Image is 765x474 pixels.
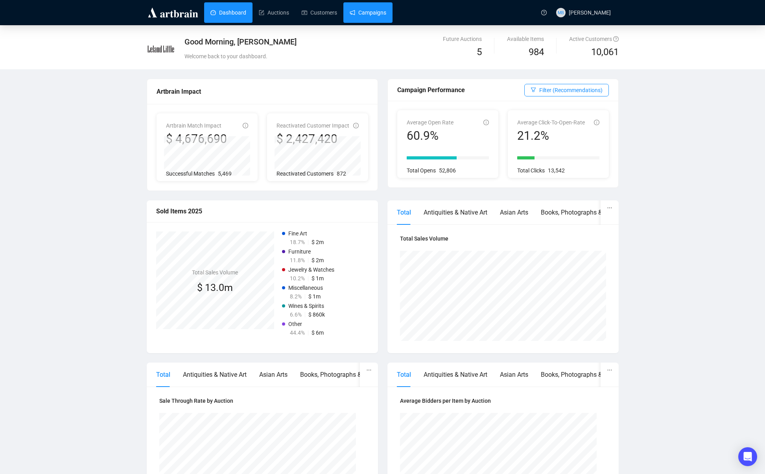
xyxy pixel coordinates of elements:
[290,239,305,245] span: 18.7%
[407,167,436,174] span: Total Opens
[524,84,609,96] button: Filter (Recommendations)
[400,396,606,405] h4: Average Bidders per Item by Auction
[541,370,632,380] div: Books, Photographs & Ephemera
[300,370,391,380] div: Books, Photographs & Ephemera
[531,87,536,93] span: filter
[166,170,215,177] span: Successful Matches
[312,239,324,245] span: $ 2m
[259,370,288,380] div: Asian Arts
[210,2,246,23] a: Dashboard
[290,293,302,300] span: 8.2%
[288,267,334,273] span: Jewelry & Watches
[147,6,199,19] img: logo
[397,85,524,95] div: Campaign Performance
[166,122,221,129] span: Artbrain Match Impact
[166,131,227,146] div: $ 4,676,690
[290,330,305,336] span: 44.4%
[288,248,311,255] span: Furniture
[500,370,528,380] div: Asian Arts
[407,119,453,126] span: Average Open Rate
[424,370,487,380] div: Antiquities & Native Art
[290,257,305,263] span: 11.8%
[288,285,323,291] span: Miscellaneous
[290,275,305,281] span: 10.2%
[288,321,302,327] span: Other
[243,123,248,128] span: info-circle
[366,367,372,373] span: ellipsis
[424,207,487,217] div: Antiquities & Native Art
[192,268,238,277] h4: Total Sales Volume
[407,128,453,143] div: 60.9%
[594,120,599,125] span: info-circle
[477,46,482,57] span: 5
[601,363,619,378] button: ellipsis
[197,282,233,293] span: $ 13.0m
[541,207,632,217] div: Books, Photographs & Ephemera
[601,200,619,215] button: ellipsis
[483,120,489,125] span: info-circle
[360,363,378,378] button: ellipsis
[569,36,619,42] span: Active Customers
[517,128,585,143] div: 21.2%
[738,447,757,466] div: Open Intercom Messenger
[397,370,411,380] div: Total
[312,257,324,263] span: $ 2m
[558,9,564,16] span: MB
[591,45,619,60] span: 10,061
[156,370,170,380] div: Total
[147,35,175,63] img: e73b4077b714-LelandLittle.jpg
[439,167,456,174] span: 52,806
[607,205,612,211] span: ellipsis
[539,86,603,94] span: Filter (Recommendations)
[443,35,482,43] div: Future Auctions
[517,167,545,174] span: Total Clicks
[613,36,619,42] span: question-circle
[529,46,544,57] span: 984
[290,311,302,318] span: 6.6%
[288,303,324,309] span: Wines & Spirits
[308,311,325,318] span: $ 860k
[507,35,544,43] div: Available Items
[302,2,337,23] a: Customers
[288,230,307,237] span: Fine Art
[397,207,411,217] div: Total
[184,36,459,47] div: Good Morning, [PERSON_NAME]
[541,10,547,15] span: question-circle
[312,330,324,336] span: $ 6m
[548,167,565,174] span: 13,542
[517,119,585,126] span: Average Click-To-Open-Rate
[400,234,606,243] h4: Total Sales Volume
[308,293,321,300] span: $ 1m
[277,122,349,129] span: Reactivated Customer Impact
[183,370,247,380] div: Antiquities & Native Art
[312,275,324,281] span: $ 1m
[569,9,611,16] span: [PERSON_NAME]
[218,170,232,177] span: 5,469
[353,123,359,128] span: info-circle
[350,2,386,23] a: Campaigns
[184,52,459,61] div: Welcome back to your dashboard.
[156,206,369,216] div: Sold Items 2025
[259,2,289,23] a: Auctions
[277,170,334,177] span: Reactivated Customers
[500,207,528,217] div: Asian Arts
[277,131,349,146] div: $ 2,427,420
[607,367,612,373] span: ellipsis
[159,396,365,405] h4: Sale Through Rate by Auction
[157,87,368,96] div: Artbrain Impact
[337,170,346,177] span: 872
